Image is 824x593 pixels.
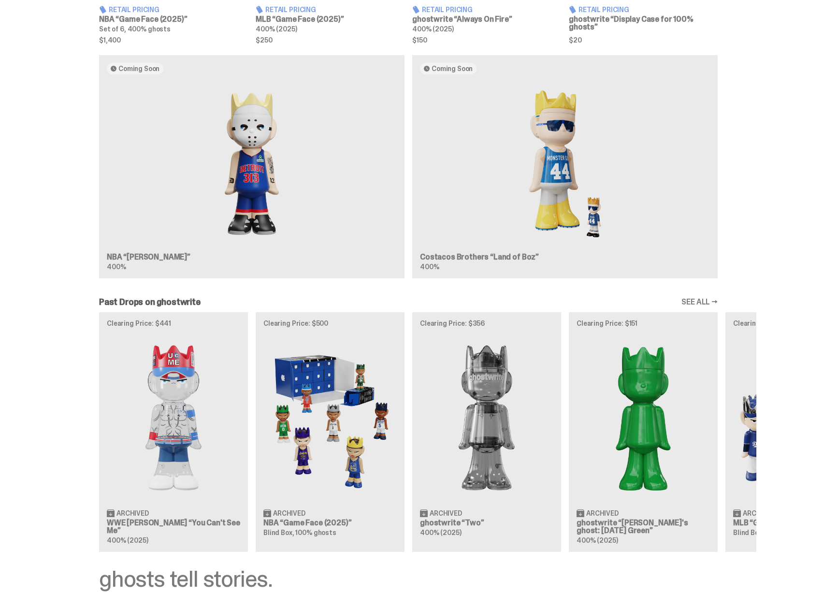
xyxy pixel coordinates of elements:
img: Land of Boz [420,82,710,246]
span: Coming Soon [118,65,159,72]
h3: ghostwrite “Always On Fire” [412,15,561,23]
img: Two [420,334,553,501]
h3: ghostwrite “[PERSON_NAME]'s ghost: [DATE] Green” [577,519,710,535]
h3: NBA “Game Face (2025)” [263,519,397,527]
span: $1,400 [99,37,248,43]
span: $150 [412,37,561,43]
h2: Past Drops on ghostwrite [99,298,201,306]
img: Schrödinger's ghost: Sunday Green [577,334,710,501]
span: 400% (2025) [256,25,297,33]
span: 400% [420,262,439,271]
h3: Costacos Brothers “Land of Boz” [420,253,710,261]
span: 400% [107,262,126,271]
span: Blind Box, [263,528,294,537]
span: Retail Pricing [422,6,473,13]
span: Retail Pricing [578,6,629,13]
span: 400% (2025) [577,536,618,545]
span: $250 [256,37,405,43]
span: Retail Pricing [265,6,316,13]
span: Retail Pricing [109,6,159,13]
a: Clearing Price: $441 You Can't See Me Archived [99,312,248,552]
span: 100% ghosts [295,528,336,537]
span: 400% (2025) [107,536,148,545]
p: Clearing Price: $356 [420,320,553,327]
span: Archived [743,510,775,517]
span: Archived [430,510,462,517]
span: Set of 6, 400% ghosts [99,25,171,33]
span: Archived [586,510,619,517]
span: Archived [273,510,305,517]
span: Coming Soon [432,65,473,72]
span: 400% (2025) [412,25,453,33]
p: Clearing Price: $500 [263,320,397,327]
img: Game Face (2025) [263,334,397,501]
h3: ghostwrite “Display Case for 100% ghosts” [569,15,718,31]
h3: MLB “Game Face (2025)” [256,15,405,23]
span: Archived [116,510,149,517]
a: SEE ALL → [681,298,718,306]
p: Clearing Price: $151 [577,320,710,327]
span: $20 [569,37,718,43]
h3: NBA “Game Face (2025)” [99,15,248,23]
img: You Can't See Me [107,334,240,501]
p: Clearing Price: $441 [107,320,240,327]
a: Clearing Price: $500 Game Face (2025) Archived [256,312,405,552]
a: Clearing Price: $356 Two Archived [412,312,561,552]
a: Clearing Price: $151 Schrödinger's ghost: Sunday Green Archived [569,312,718,552]
img: Eminem [107,82,397,246]
span: Blind Box, [733,528,764,537]
h3: NBA “[PERSON_NAME]” [107,253,397,261]
span: 400% (2025) [420,528,461,537]
div: ghosts tell stories. [99,567,718,591]
h3: ghostwrite “Two” [420,519,553,527]
h3: WWE [PERSON_NAME] “You Can't See Me” [107,519,240,535]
